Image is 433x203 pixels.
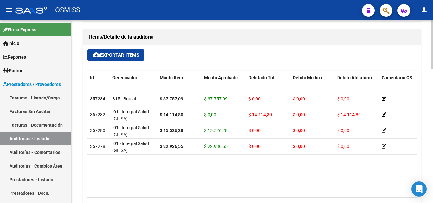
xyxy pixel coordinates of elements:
[337,96,349,101] span: $ 0,00
[249,112,272,117] span: $ 14.114,80
[157,71,202,99] datatable-header-cell: Monto Item
[89,32,415,42] h1: Items/Detalle de la auditoría
[112,75,137,80] span: Gerenciador
[290,71,335,99] datatable-header-cell: Débito Médico
[246,71,290,99] datatable-header-cell: Debitado Tot.
[5,6,13,14] mat-icon: menu
[204,96,228,101] span: $ 37.757,09
[3,40,19,47] span: Inicio
[87,49,144,61] button: Exportar Items
[420,6,428,14] mat-icon: person
[204,144,228,149] span: $ 22.936,55
[112,109,149,122] span: I01 - Integral Salud (GILSA)
[204,128,228,133] span: $ 15.526,28
[90,112,105,117] span: 357282
[160,128,183,133] strong: $ 15.526,28
[249,128,261,133] span: $ 0,00
[90,96,105,101] span: 357284
[249,75,276,80] span: Debitado Tot.
[382,75,412,80] span: Comentario OS
[249,96,261,101] span: $ 0,00
[90,144,105,149] span: 357278
[93,51,100,59] mat-icon: cloud_download
[112,125,149,137] span: I01 - Integral Salud (GILSA)
[202,71,246,99] datatable-header-cell: Monto Aprobado
[160,75,183,80] span: Monto Item
[335,71,379,99] datatable-header-cell: Débito Afiliatorio
[90,128,105,133] span: 357280
[293,128,305,133] span: $ 0,00
[90,75,94,80] span: Id
[204,112,216,117] span: $ 0,00
[50,3,80,17] span: - OSMISS
[112,96,136,101] span: B15 - Boreal
[112,141,149,153] span: I01 - Integral Salud (GILSA)
[3,54,26,60] span: Reportes
[249,144,261,149] span: $ 0,00
[93,52,139,58] span: Exportar Items
[293,112,305,117] span: $ 0,00
[3,26,36,33] span: Firma Express
[3,67,23,74] span: Padrón
[293,144,305,149] span: $ 0,00
[337,75,372,80] span: Débito Afiliatorio
[3,81,61,88] span: Prestadores / Proveedores
[160,144,183,149] strong: $ 22.936,55
[293,96,305,101] span: $ 0,00
[160,96,183,101] strong: $ 37.757,09
[337,128,349,133] span: $ 0,00
[204,75,238,80] span: Monto Aprobado
[337,144,349,149] span: $ 0,00
[110,71,157,99] datatable-header-cell: Gerenciador
[87,71,110,99] datatable-header-cell: Id
[293,75,322,80] span: Débito Médico
[411,181,427,197] div: Open Intercom Messenger
[160,112,183,117] strong: $ 14.114,80
[337,112,361,117] span: $ 14.114,80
